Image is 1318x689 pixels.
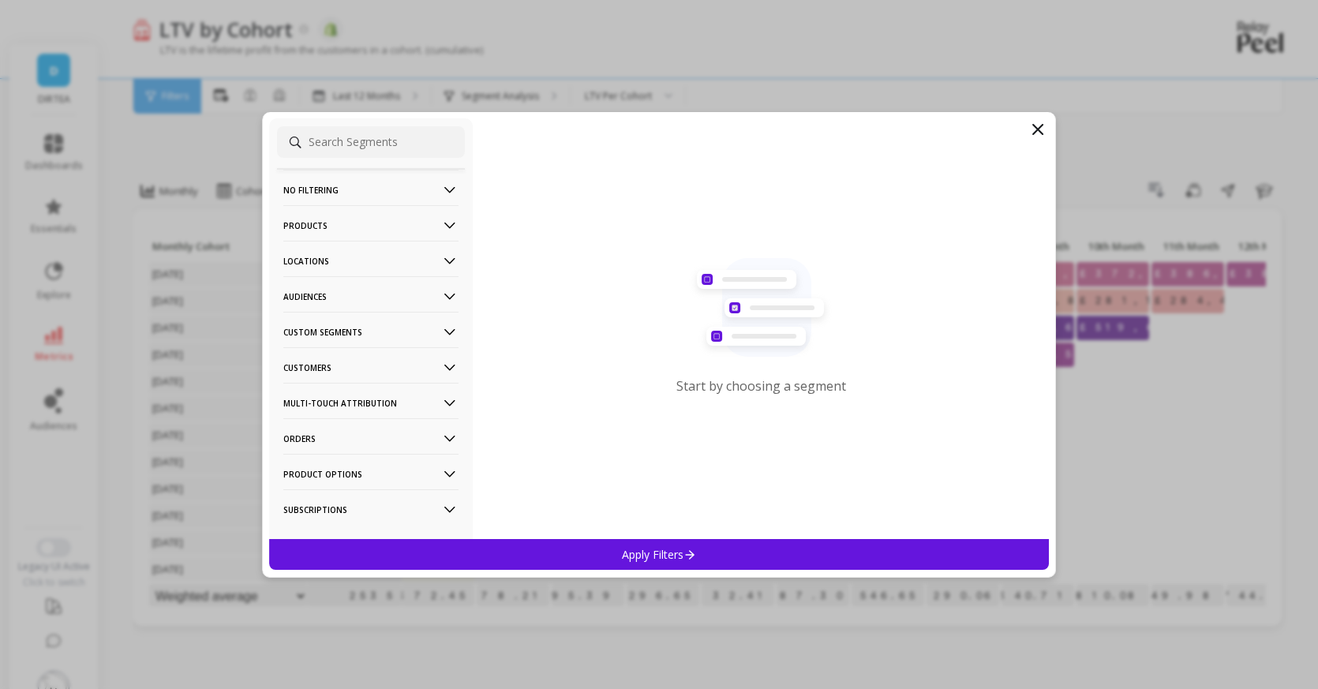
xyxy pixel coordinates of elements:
[277,126,465,158] input: Search Segments
[676,377,846,395] p: Start by choosing a segment
[283,418,459,459] p: Orders
[283,241,459,281] p: Locations
[283,312,459,352] p: Custom Segments
[283,276,459,316] p: Audiences
[283,454,459,494] p: Product Options
[283,205,459,245] p: Products
[283,347,459,388] p: Customers
[622,547,697,562] p: Apply Filters
[283,489,459,530] p: Subscriptions
[283,170,459,210] p: No filtering
[283,383,459,423] p: Multi-Touch Attribution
